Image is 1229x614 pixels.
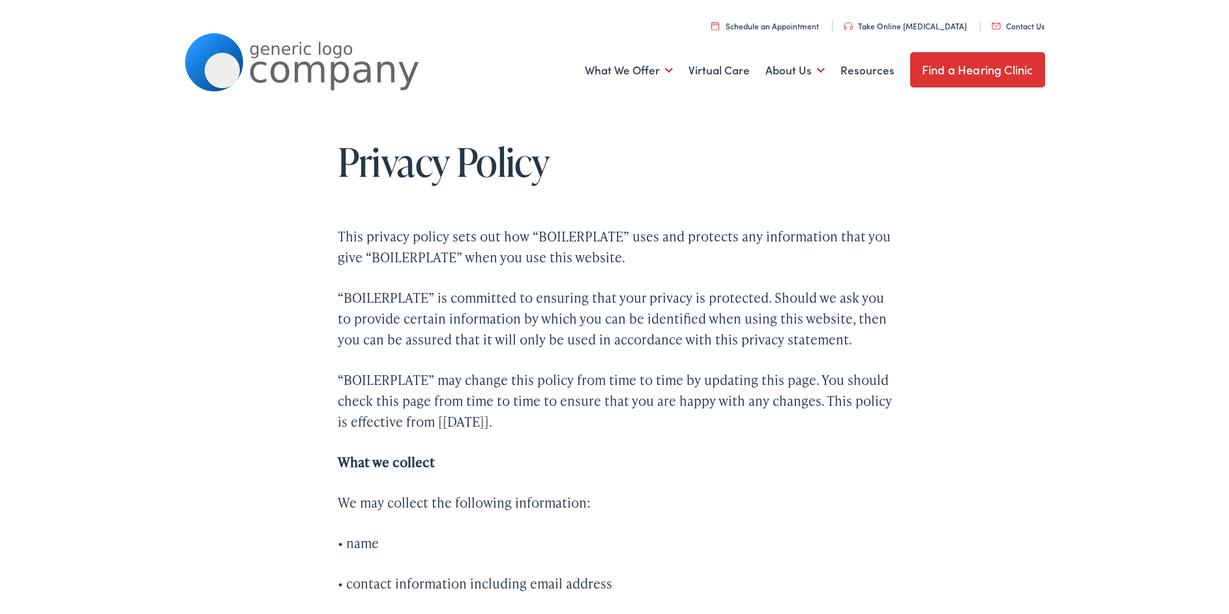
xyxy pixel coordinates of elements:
a: About Us [765,46,825,95]
img: utility icon [844,22,853,30]
p: This privacy policy sets out how “BOILERPLATE” uses and protects any information that you give “B... [338,226,892,268]
a: Take Online [MEDICAL_DATA] [844,20,967,31]
a: Contact Us [992,20,1044,31]
p: We may collect the following information: [338,492,892,513]
a: Resources [840,46,895,95]
strong: What we collect [338,453,435,471]
p: “BOILERPLATE” may change this policy from time to time by updating this page. You should check th... [338,369,892,432]
a: Find a Hearing Clinic [910,52,1045,87]
p: • contact information including email address [338,573,892,594]
a: What We Offer [585,46,673,95]
img: utility icon [992,23,1001,29]
a: Schedule an Appointment [711,20,819,31]
h1: Privacy Policy [338,140,892,183]
p: • name [338,532,892,553]
a: Virtual Care [689,46,750,95]
img: utility icon [711,22,719,30]
p: “BOILERPLATE” is committed to ensuring that your privacy is protected. Should we ask you to provi... [338,287,892,350]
